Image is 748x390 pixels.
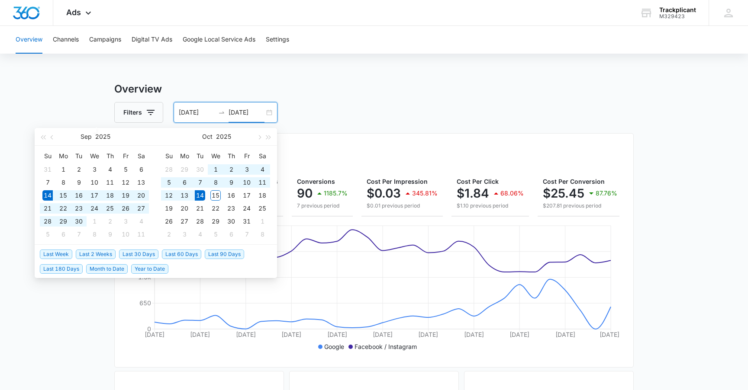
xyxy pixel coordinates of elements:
[164,229,174,240] div: 2
[89,177,100,188] div: 10
[208,215,223,228] td: 2025-10-29
[42,177,53,188] div: 7
[236,331,256,338] tspan: [DATE]
[42,190,53,201] div: 14
[192,215,208,228] td: 2025-10-28
[136,216,146,227] div: 4
[177,149,192,163] th: Mo
[87,149,102,163] th: We
[257,203,268,214] div: 25
[257,164,268,175] div: 4
[118,149,133,163] th: Fr
[136,229,146,240] div: 11
[105,229,115,240] div: 9
[327,331,347,338] tspan: [DATE]
[161,202,177,215] td: 2025-10-19
[118,228,133,241] td: 2025-10-10
[223,228,239,241] td: 2025-11-06
[255,189,270,202] td: 2025-10-18
[500,190,524,196] p: 68.06%
[16,26,42,54] button: Overview
[543,202,617,210] p: $207.81 previous period
[205,249,244,259] span: Last 90 Days
[105,190,115,201] div: 18
[179,177,190,188] div: 6
[202,128,213,145] button: Oct
[210,216,221,227] div: 29
[190,331,210,338] tspan: [DATE]
[195,177,205,188] div: 7
[74,216,84,227] div: 30
[257,216,268,227] div: 1
[105,164,115,175] div: 4
[367,202,438,210] p: $0.01 previous period
[102,163,118,176] td: 2025-09-04
[118,163,133,176] td: 2025-09-05
[255,176,270,189] td: 2025-10-11
[192,176,208,189] td: 2025-10-07
[457,202,524,210] p: $1.10 previous period
[223,202,239,215] td: 2025-10-23
[89,164,100,175] div: 3
[74,190,84,201] div: 16
[297,178,335,185] span: Conversions
[120,190,131,201] div: 19
[87,228,102,241] td: 2025-10-08
[40,202,55,215] td: 2025-09-21
[659,13,696,19] div: account id
[53,26,79,54] button: Channels
[119,249,158,259] span: Last 30 Days
[195,190,205,201] div: 14
[324,190,348,196] p: 1185.7%
[102,215,118,228] td: 2025-10-02
[102,202,118,215] td: 2025-09-25
[102,149,118,163] th: Th
[139,299,151,307] tspan: 650
[74,203,84,214] div: 23
[102,176,118,189] td: 2025-09-11
[177,202,192,215] td: 2025-10-20
[555,331,575,338] tspan: [DATE]
[86,264,128,274] span: Month to Date
[136,190,146,201] div: 20
[195,203,205,214] div: 21
[71,149,87,163] th: Tu
[55,228,71,241] td: 2025-10-06
[239,149,255,163] th: Fr
[55,189,71,202] td: 2025-09-15
[239,215,255,228] td: 2025-10-31
[208,228,223,241] td: 2025-11-05
[208,149,223,163] th: We
[226,164,236,175] div: 2
[81,128,92,145] button: Sep
[120,164,131,175] div: 5
[226,216,236,227] div: 30
[164,190,174,201] div: 12
[136,203,146,214] div: 27
[58,164,68,175] div: 1
[192,163,208,176] td: 2025-09-30
[242,203,252,214] div: 24
[239,228,255,241] td: 2025-11-07
[87,163,102,176] td: 2025-09-03
[242,229,252,240] div: 7
[183,26,255,54] button: Google Local Service Ads
[177,215,192,228] td: 2025-10-27
[136,164,146,175] div: 6
[373,331,393,338] tspan: [DATE]
[55,149,71,163] th: Mo
[89,26,121,54] button: Campaigns
[87,202,102,215] td: 2025-09-24
[255,149,270,163] th: Sa
[161,149,177,163] th: Su
[281,331,301,338] tspan: [DATE]
[120,229,131,240] div: 10
[223,176,239,189] td: 2025-10-09
[229,108,264,117] input: End date
[71,163,87,176] td: 2025-09-02
[192,189,208,202] td: 2025-10-14
[105,216,115,227] div: 2
[66,8,81,17] span: Ads
[71,202,87,215] td: 2025-09-23
[40,228,55,241] td: 2025-10-05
